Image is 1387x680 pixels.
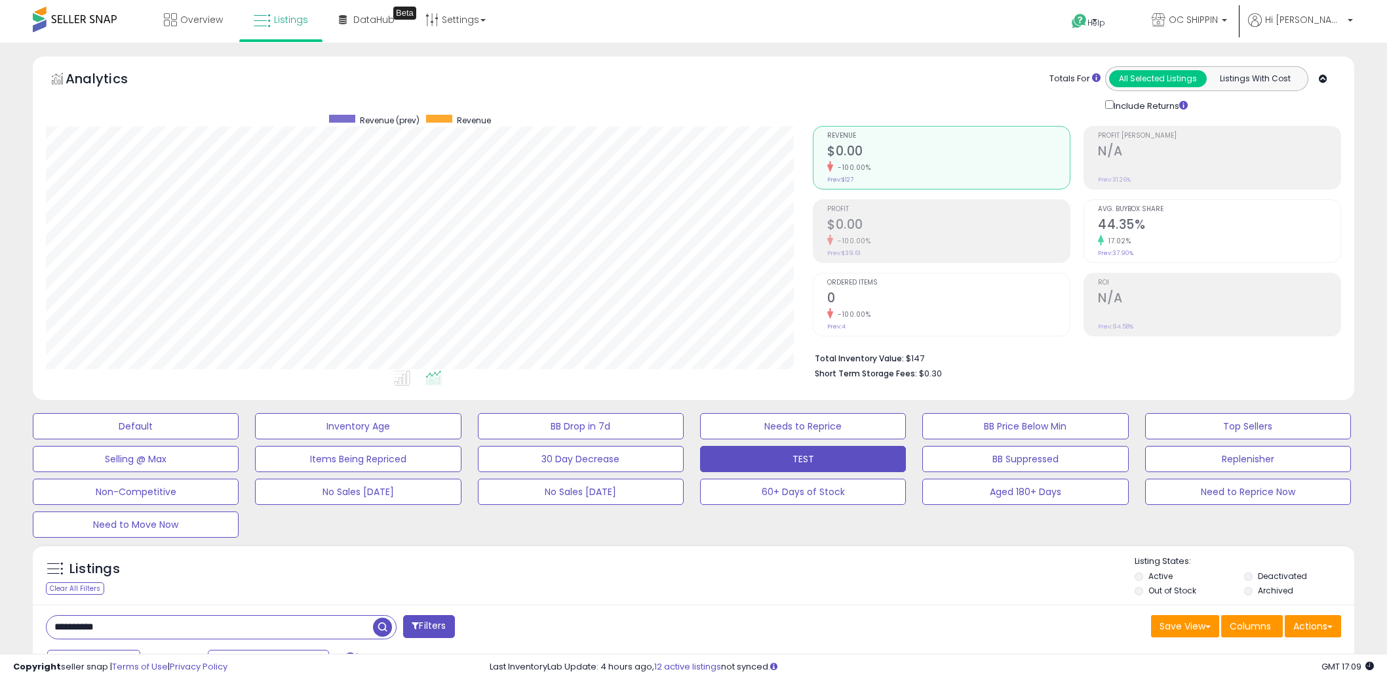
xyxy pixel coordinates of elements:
[1321,660,1374,673] span: 2025-08-13 17:09 GMT
[922,446,1128,472] button: BB Suppressed
[403,615,454,638] button: Filters
[1098,323,1133,330] small: Prev: 94.58%
[1098,279,1340,287] span: ROI
[1109,70,1207,87] button: All Selected Listings
[1148,585,1196,596] label: Out of Stock
[1087,17,1105,28] span: Help
[1169,13,1218,26] span: OC SHIPPIN
[1098,144,1340,161] h2: N/A
[46,582,104,595] div: Clear All Filters
[1145,413,1351,439] button: Top Sellers
[66,70,153,91] h5: Analytics
[827,132,1070,140] span: Revenue
[1265,13,1344,26] span: Hi [PERSON_NAME]
[478,479,684,505] button: No Sales [DATE]
[1145,479,1351,505] button: Need to Reprice Now
[13,660,61,673] strong: Copyright
[1285,615,1341,637] button: Actions
[1098,206,1340,213] span: Avg. Buybox Share
[1049,73,1101,85] div: Totals For
[1071,13,1087,30] i: Get Help
[112,660,168,673] a: Terms of Use
[1258,570,1307,582] label: Deactivated
[922,413,1128,439] button: BB Price Below Min
[827,144,1070,161] h2: $0.00
[490,661,1374,673] div: Last InventoryLab Update: 4 hours ago, not synced.
[478,446,684,472] button: 30 Day Decrease
[1248,13,1353,43] a: Hi [PERSON_NAME]
[33,446,239,472] button: Selling @ Max
[33,479,239,505] button: Non-Competitive
[1230,620,1271,633] span: Columns
[393,7,416,20] div: Tooltip anchor
[255,413,461,439] button: Inventory Age
[922,479,1128,505] button: Aged 180+ Days
[478,413,684,439] button: BB Drop in 7d
[1098,217,1340,235] h2: 44.35%
[1061,3,1131,43] a: Help
[833,236,870,246] small: -100.00%
[180,13,223,26] span: Overview
[33,413,239,439] button: Default
[833,163,870,172] small: -100.00%
[815,353,904,364] b: Total Inventory Value:
[33,511,239,538] button: Need to Move Now
[827,217,1070,235] h2: $0.00
[1104,236,1131,246] small: 17.02%
[1098,176,1131,184] small: Prev: 31.26%
[1258,585,1293,596] label: Archived
[13,661,227,673] div: seller snap | |
[654,660,721,673] a: 12 active listings
[1145,446,1351,472] button: Replenisher
[919,367,942,380] span: $0.30
[274,13,308,26] span: Listings
[827,279,1070,287] span: Ordered Items
[69,560,120,578] h5: Listings
[1221,615,1283,637] button: Columns
[827,176,853,184] small: Prev: $127
[1206,70,1304,87] button: Listings With Cost
[827,249,861,257] small: Prev: $39.61
[360,115,420,126] span: Revenue (prev)
[827,206,1070,213] span: Profit
[1148,570,1173,582] label: Active
[815,350,1331,365] li: $147
[255,479,461,505] button: No Sales [DATE]
[1151,615,1219,637] button: Save View
[170,660,227,673] a: Privacy Policy
[457,115,491,126] span: Revenue
[827,290,1070,308] h2: 0
[700,479,906,505] button: 60+ Days of Stock
[815,368,917,379] b: Short Term Storage Fees:
[353,13,395,26] span: DataHub
[827,323,846,330] small: Prev: 4
[700,413,906,439] button: Needs to Reprice
[1095,98,1203,113] div: Include Returns
[1098,132,1340,140] span: Profit [PERSON_NAME]
[255,446,461,472] button: Items Being Repriced
[1098,249,1133,257] small: Prev: 37.90%
[1098,290,1340,308] h2: N/A
[1135,555,1354,568] p: Listing States:
[700,446,906,472] button: TEST
[833,310,870,319] small: -100.00%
